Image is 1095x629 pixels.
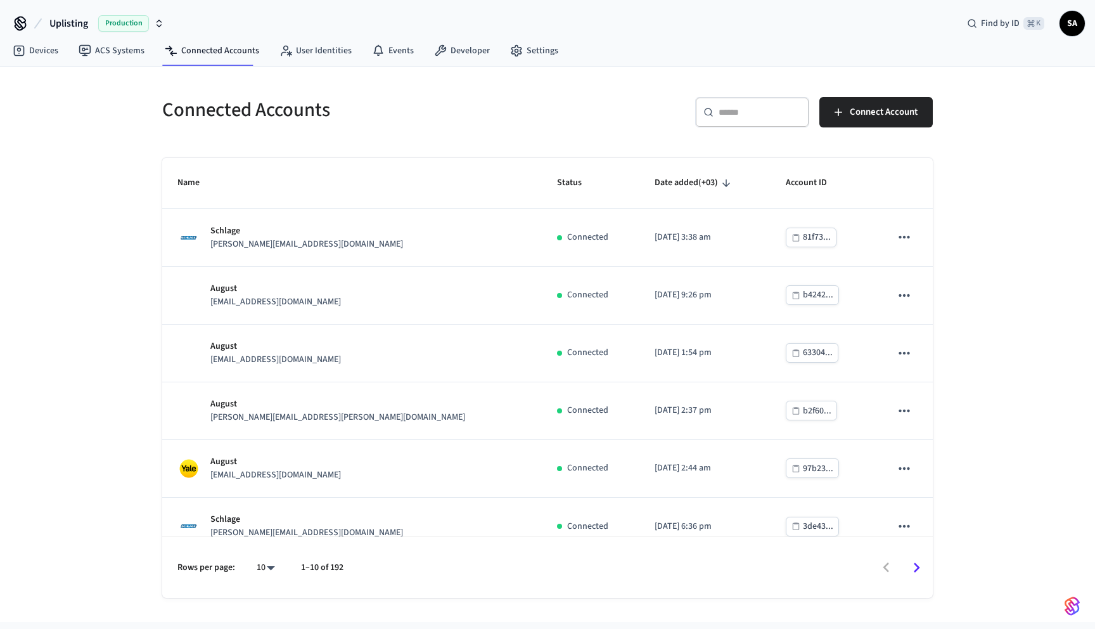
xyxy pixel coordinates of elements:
p: Schlage [210,224,403,238]
p: [DATE] 9:26 pm [655,289,756,302]
p: [DATE] 3:38 am [655,231,756,244]
p: [DATE] 6:36 pm [655,520,756,533]
p: August [210,282,341,295]
a: Devices [3,39,68,62]
a: Connected Accounts [155,39,269,62]
p: August [210,398,465,411]
div: Find by ID⌘ K [957,12,1054,35]
p: Connected [567,231,608,244]
span: SA [1061,12,1084,35]
img: Schlage Logo, Square [177,226,200,249]
p: [DATE] 2:37 pm [655,404,756,417]
span: Find by ID [981,17,1020,30]
button: 81f73... [786,228,836,247]
span: Date added(+03) [655,173,734,193]
p: [EMAIL_ADDRESS][DOMAIN_NAME] [210,295,341,309]
p: August [210,455,341,469]
div: 63304... [803,345,833,361]
a: ACS Systems [68,39,155,62]
p: 1–10 of 192 [301,561,343,574]
p: Connected [567,346,608,360]
span: Connect Account [850,104,918,120]
span: ⌘ K [1023,17,1044,30]
button: SA [1060,11,1085,36]
button: b2f60... [786,401,837,420]
span: Production [98,15,149,32]
img: SeamLogoGradient.69752ec5.svg [1065,596,1080,616]
p: [PERSON_NAME][EMAIL_ADDRESS][PERSON_NAME][DOMAIN_NAME] [210,411,465,424]
img: Schlage Logo, Square [177,515,200,538]
p: Connected [567,289,608,302]
p: [DATE] 2:44 am [655,462,756,475]
div: 10 [250,559,281,577]
button: Go to next page [902,553,932,583]
div: 3de43... [803,519,833,535]
div: b4242... [803,287,833,303]
img: Yale Logo, Square [177,457,200,480]
p: [EMAIL_ADDRESS][DOMAIN_NAME] [210,469,341,482]
p: August [210,340,341,353]
button: 97b23... [786,458,839,478]
a: Events [362,39,424,62]
div: b2f60... [803,403,831,419]
p: Connected [567,520,608,533]
div: 97b23... [803,461,833,477]
a: Developer [424,39,500,62]
p: Rows per page: [177,561,235,574]
p: Connected [567,404,608,417]
button: b4242... [786,285,839,305]
p: [PERSON_NAME][EMAIL_ADDRESS][DOMAIN_NAME] [210,238,403,251]
span: Uplisting [49,16,88,31]
a: Settings [500,39,568,62]
span: Status [557,173,598,193]
a: User Identities [269,39,362,62]
button: Connect Account [819,97,933,127]
span: Name [177,173,216,193]
p: [EMAIL_ADDRESS][DOMAIN_NAME] [210,353,341,366]
p: Connected [567,462,608,475]
div: 81f73... [803,230,831,245]
h5: Connected Accounts [162,97,540,123]
p: [PERSON_NAME][EMAIL_ADDRESS][DOMAIN_NAME] [210,526,403,540]
button: 63304... [786,343,838,363]
button: 3de43... [786,517,839,536]
p: Schlage [210,513,403,526]
span: Account ID [786,173,843,193]
p: [DATE] 1:54 pm [655,346,756,360]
